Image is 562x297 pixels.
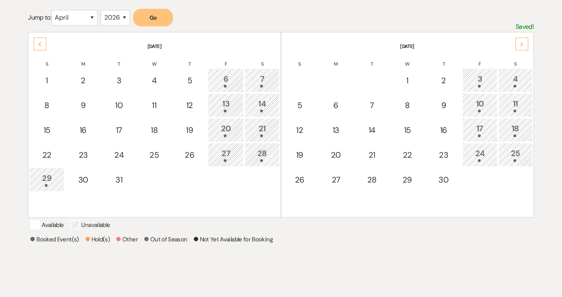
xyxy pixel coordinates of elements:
th: M [65,51,101,68]
div: 2 [70,74,97,86]
div: 3 [467,73,493,88]
th: W [390,51,425,68]
div: 4 [141,74,167,86]
div: 27 [212,147,239,162]
p: Available [30,220,64,230]
th: T [426,51,462,68]
div: 18 [141,124,167,136]
div: 9 [430,99,457,111]
div: 10 [467,98,493,112]
div: 24 [467,147,493,162]
div: 16 [430,124,457,136]
div: 1 [394,74,421,86]
button: Go [133,9,173,26]
div: 6 [323,99,350,111]
div: 25 [503,147,528,162]
div: 22 [394,149,421,161]
p: Booked Event(s) [30,235,79,244]
div: 6 [212,73,239,88]
div: 4 [503,73,528,88]
div: 15 [394,124,421,136]
div: 17 [467,122,493,137]
th: [DATE] [29,33,280,50]
div: 16 [70,124,97,136]
div: 11 [503,98,528,112]
th: F [462,51,498,68]
p: Saved! [516,22,534,32]
div: 13 [212,98,239,112]
div: 19 [177,124,203,136]
div: 8 [394,99,421,111]
div: 14 [249,98,275,112]
div: 15 [34,124,60,136]
div: 5 [287,99,313,111]
div: 17 [106,124,132,136]
div: 11 [141,99,167,111]
div: 3 [106,74,132,86]
div: 30 [70,174,97,186]
div: 30 [430,174,457,186]
div: 19 [287,149,313,161]
div: 26 [287,174,313,186]
div: 12 [177,99,203,111]
th: M [318,51,354,68]
div: 20 [212,122,239,137]
p: Not Yet Available for Booking [194,235,273,244]
div: 13 [323,124,350,136]
div: 21 [359,149,385,161]
div: 9 [70,99,97,111]
span: Jump to: [28,13,51,22]
div: 7 [249,73,275,88]
th: [DATE] [282,33,533,50]
div: 29 [394,174,421,186]
div: 12 [287,124,313,136]
p: Out of Season [144,235,187,244]
th: W [137,51,171,68]
div: 18 [503,122,528,137]
th: S [29,51,64,68]
th: S [282,51,317,68]
th: T [102,51,136,68]
div: 24 [106,149,132,161]
div: 8 [34,99,60,111]
div: 25 [141,149,167,161]
th: T [355,51,389,68]
div: 23 [70,149,97,161]
p: Hold(s) [86,235,110,244]
div: 23 [430,149,457,161]
th: F [208,51,244,68]
div: 10 [106,99,132,111]
div: 7 [359,99,385,111]
div: 22 [34,149,60,161]
th: T [172,51,207,68]
div: 28 [359,174,385,186]
th: S [498,51,533,68]
th: S [245,51,280,68]
div: 20 [323,149,350,161]
div: 27 [323,174,350,186]
p: Other [116,235,138,244]
div: 14 [359,124,385,136]
div: 29 [34,172,60,187]
div: 5 [177,74,203,86]
div: 1 [34,74,60,86]
div: 28 [249,147,275,162]
p: Unavailable [70,220,110,230]
div: 21 [249,122,275,137]
div: 31 [106,174,132,186]
div: 26 [177,149,203,161]
div: 2 [430,74,457,86]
